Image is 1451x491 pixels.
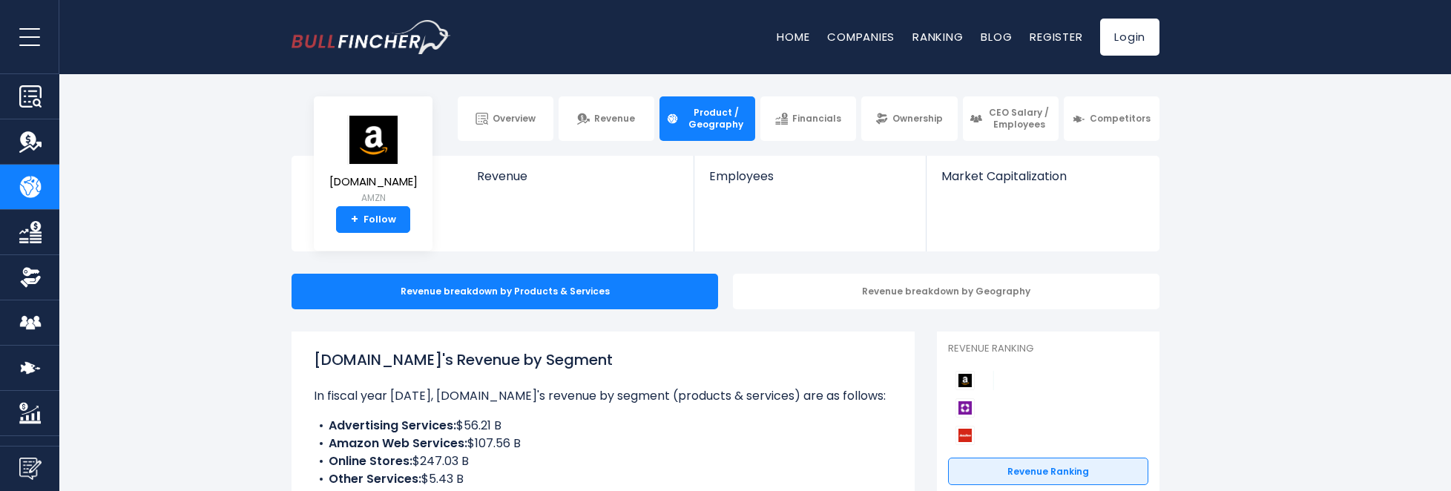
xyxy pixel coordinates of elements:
a: Home [777,29,809,45]
span: Market Capitalization [941,169,1143,183]
span: Revenue [477,169,680,183]
span: Financials [792,113,841,125]
a: Register [1030,29,1082,45]
a: Product / Geography [659,96,755,141]
div: Revenue breakdown by Products & Services [292,274,718,309]
h1: [DOMAIN_NAME]'s Revenue by Segment [314,349,892,371]
span: [DOMAIN_NAME] [329,176,418,188]
img: Ownership [19,266,42,289]
a: Ranking [912,29,963,45]
a: Blog [981,29,1012,45]
a: Competitors [1064,96,1159,141]
img: AutoZone competitors logo [955,426,975,445]
a: Financials [760,96,856,141]
a: Go to homepage [292,20,451,54]
li: $5.43 B [314,470,892,488]
a: Employees [694,156,925,208]
strong: + [351,213,358,226]
span: Competitors [1090,113,1151,125]
span: Product / Geography [683,107,748,130]
a: +Follow [336,206,410,233]
p: In fiscal year [DATE], [DOMAIN_NAME]'s revenue by segment (products & services) are as follows: [314,387,892,405]
span: Employees [709,169,910,183]
a: Ownership [861,96,957,141]
img: bullfincher logo [292,20,451,54]
small: AMZN [329,191,418,205]
p: Revenue Ranking [948,343,1148,355]
a: Market Capitalization [927,156,1158,208]
a: Overview [458,96,553,141]
a: Revenue Ranking [948,458,1148,486]
b: Advertising Services: [329,417,456,434]
b: Amazon Web Services: [329,435,467,452]
span: CEO Salary / Employees [987,107,1052,130]
a: CEO Salary / Employees [963,96,1059,141]
a: [DOMAIN_NAME] AMZN [329,114,418,207]
img: Amazon.com competitors logo [955,371,975,390]
span: Revenue [594,113,635,125]
img: Wayfair competitors logo [955,398,975,418]
a: Revenue [462,156,694,208]
li: $247.03 B [314,452,892,470]
a: Companies [827,29,895,45]
b: Other Services: [329,470,421,487]
li: $107.56 B [314,435,892,452]
a: Login [1100,19,1159,56]
span: Overview [493,113,536,125]
span: Ownership [892,113,943,125]
div: Revenue breakdown by Geography [733,274,1159,309]
b: Online Stores: [329,452,412,469]
li: $56.21 B [314,417,892,435]
a: Revenue [559,96,654,141]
